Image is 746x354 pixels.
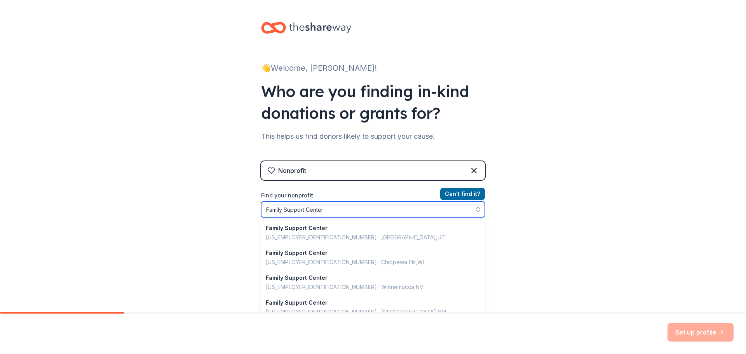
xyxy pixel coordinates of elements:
[266,248,471,258] div: Family Support Center
[266,258,471,267] div: [US_EMPLOYER_IDENTIFICATION_NUMBER] · Chippewa Fls , WI
[266,307,471,317] div: [US_EMPLOYER_IDENTIFICATION_NUMBER] · [GEOGRAPHIC_DATA] , NM
[266,273,471,283] div: Family Support Center
[261,202,485,217] input: Search by name, EIN, or city
[266,233,471,242] div: [US_EMPLOYER_IDENTIFICATION_NUMBER] · [GEOGRAPHIC_DATA] , UT
[266,283,471,292] div: [US_EMPLOYER_IDENTIFICATION_NUMBER] · Winnemucca , NV
[266,223,471,233] div: Family Support Center
[266,298,471,307] div: Family Support Center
